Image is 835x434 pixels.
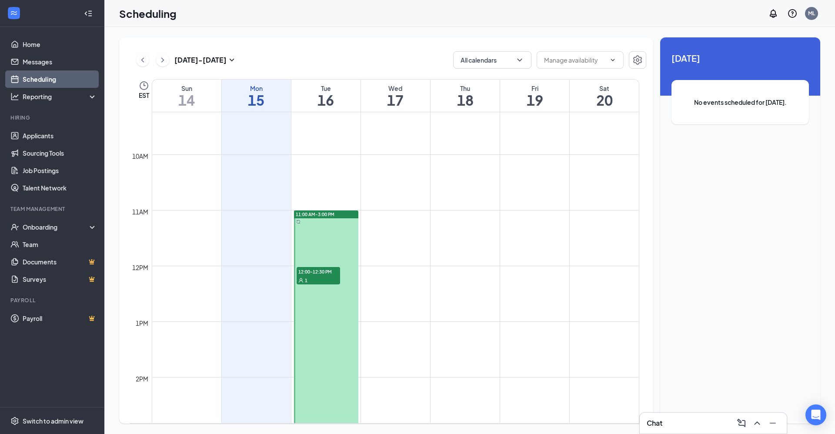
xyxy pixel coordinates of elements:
[152,93,221,107] h1: 14
[23,127,97,144] a: Applicants
[222,80,291,112] a: September 15, 2025
[23,53,97,70] a: Messages
[23,236,97,253] a: Team
[10,114,95,121] div: Hiring
[431,84,500,93] div: Thu
[23,253,97,270] a: DocumentsCrown
[298,278,304,283] svg: User
[296,220,301,224] svg: Sync
[500,84,569,93] div: Fri
[768,418,778,428] svg: Minimize
[500,80,569,112] a: September 19, 2025
[139,80,149,91] svg: Clock
[752,418,762,428] svg: ChevronUp
[23,270,97,288] a: SurveysCrown
[291,84,361,93] div: Tue
[10,9,18,17] svg: WorkstreamLogo
[570,80,639,112] a: September 20, 2025
[134,374,150,384] div: 2pm
[23,36,97,53] a: Home
[305,277,307,284] span: 1
[152,84,221,93] div: Sun
[609,57,616,63] svg: ChevronDown
[431,80,500,112] a: September 18, 2025
[130,151,150,161] div: 10am
[138,55,147,65] svg: ChevronLeft
[544,55,606,65] input: Manage availability
[23,162,97,179] a: Job Postings
[689,97,792,107] span: No events scheduled for [DATE].
[431,93,500,107] h1: 18
[291,80,361,112] a: September 16, 2025
[361,93,430,107] h1: 17
[134,318,150,328] div: 1pm
[23,144,97,162] a: Sourcing Tools
[23,310,97,327] a: PayrollCrown
[671,51,809,65] span: [DATE]
[222,93,291,107] h1: 15
[735,416,748,430] button: ComposeMessage
[570,84,639,93] div: Sat
[570,93,639,107] h1: 20
[10,92,19,101] svg: Analysis
[227,55,237,65] svg: SmallChevronDown
[291,93,361,107] h1: 16
[10,417,19,425] svg: Settings
[152,80,221,112] a: September 14, 2025
[139,91,149,100] span: EST
[361,84,430,93] div: Wed
[10,297,95,304] div: Payroll
[647,418,662,428] h3: Chat
[632,55,643,65] svg: Settings
[23,70,97,88] a: Scheduling
[119,6,177,21] h1: Scheduling
[23,417,83,425] div: Switch to admin view
[808,10,815,17] div: ML
[23,92,97,101] div: Reporting
[297,267,340,276] span: 12:00-12:30 PM
[84,9,93,18] svg: Collapse
[296,211,334,217] span: 11:00 AM-3:00 PM
[768,8,778,19] svg: Notifications
[515,56,524,64] svg: ChevronDown
[361,80,430,112] a: September 17, 2025
[174,55,227,65] h3: [DATE] - [DATE]
[130,263,150,272] div: 12pm
[500,93,569,107] h1: 19
[136,53,149,67] button: ChevronLeft
[23,179,97,197] a: Talent Network
[787,8,798,19] svg: QuestionInfo
[130,207,150,217] div: 11am
[750,416,764,430] button: ChevronUp
[10,223,19,231] svg: UserCheck
[766,416,780,430] button: Minimize
[736,418,747,428] svg: ComposeMessage
[158,55,167,65] svg: ChevronRight
[23,223,90,231] div: Onboarding
[10,205,95,213] div: Team Management
[453,51,531,69] button: All calendarsChevronDown
[222,84,291,93] div: Mon
[805,404,826,425] div: Open Intercom Messenger
[156,53,169,67] button: ChevronRight
[629,51,646,69] button: Settings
